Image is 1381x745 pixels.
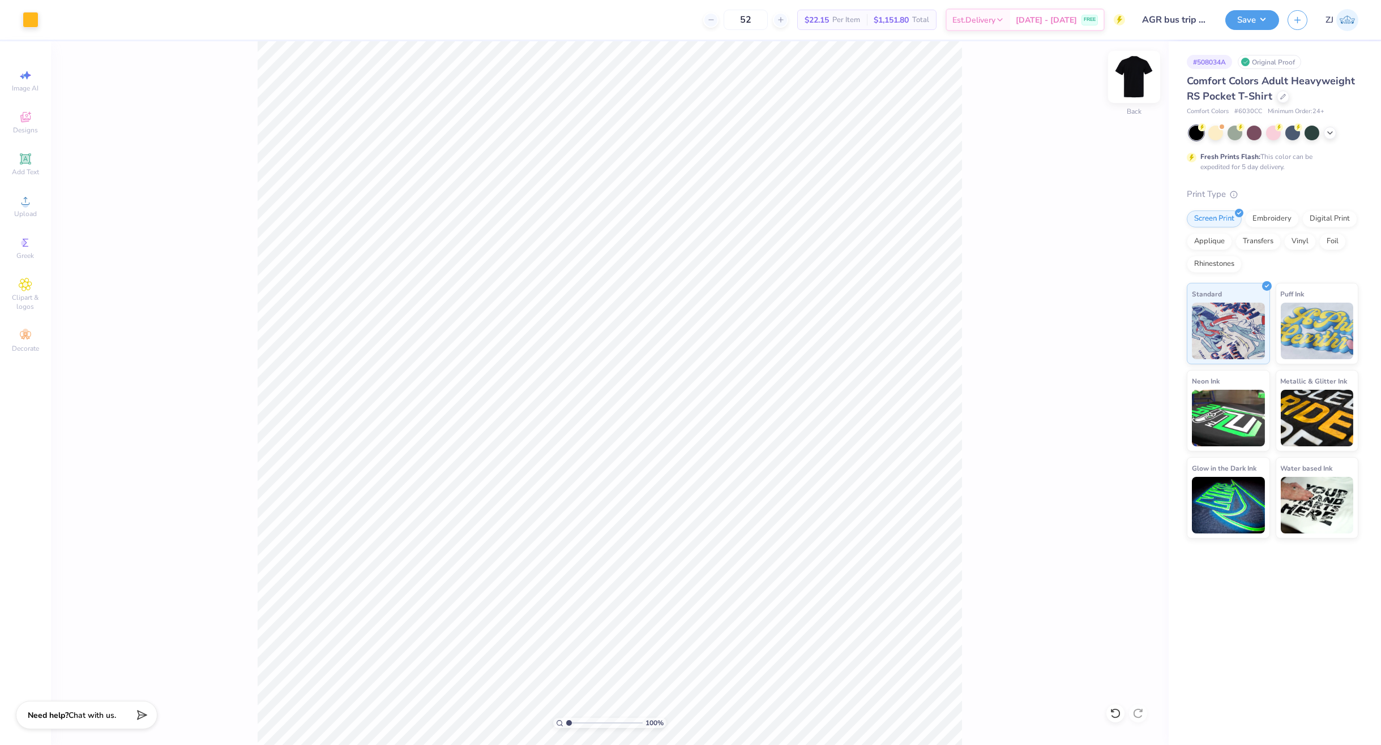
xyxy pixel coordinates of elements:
[1281,390,1354,446] img: Metallic & Glitter Ink
[1235,233,1281,250] div: Transfers
[1187,74,1355,103] span: Comfort Colors Adult Heavyweight RS Pocket T-Shirt
[1225,10,1279,30] button: Save
[69,710,116,721] span: Chat with us.
[1187,256,1242,273] div: Rhinestones
[1187,210,1242,227] div: Screen Print
[832,14,860,26] span: Per Item
[1284,233,1316,250] div: Vinyl
[1192,390,1265,446] img: Neon Ink
[1319,233,1346,250] div: Foil
[1281,303,1354,359] img: Puff Ink
[6,293,45,311] span: Clipart & logos
[1326,14,1333,27] span: ZJ
[1281,462,1333,474] span: Water based Ink
[1192,288,1222,300] span: Standard
[1200,152,1260,161] strong: Fresh Prints Flash:
[1084,16,1096,24] span: FREE
[1234,107,1262,117] span: # 6030CC
[1111,54,1157,100] img: Back
[1016,14,1077,26] span: [DATE] - [DATE]
[28,710,69,721] strong: Need help?
[1281,288,1305,300] span: Puff Ink
[1281,477,1354,533] img: Water based Ink
[1192,375,1220,387] span: Neon Ink
[1245,210,1299,227] div: Embroidery
[952,14,995,26] span: Est. Delivery
[724,10,768,30] input: – –
[1134,8,1217,31] input: Untitled Design
[1302,210,1357,227] div: Digital Print
[1238,55,1301,69] div: Original Proof
[1127,107,1141,117] div: Back
[645,718,664,728] span: 100 %
[1192,462,1256,474] span: Glow in the Dark Ink
[1187,107,1229,117] span: Comfort Colors
[1326,9,1358,31] a: ZJ
[1268,107,1324,117] span: Minimum Order: 24 +
[1187,188,1358,201] div: Print Type
[12,167,39,176] span: Add Text
[1187,55,1232,69] div: # 508034A
[12,344,39,353] span: Decorate
[805,14,829,26] span: $22.15
[13,126,38,135] span: Designs
[17,251,35,260] span: Greek
[1336,9,1358,31] img: Zhor Junavee Antocan
[12,84,39,93] span: Image AI
[874,14,909,26] span: $1,151.80
[1192,303,1265,359] img: Standard
[14,209,37,218] span: Upload
[912,14,929,26] span: Total
[1281,375,1348,387] span: Metallic & Glitter Ink
[1200,152,1340,172] div: This color can be expedited for 5 day delivery.
[1192,477,1265,533] img: Glow in the Dark Ink
[1187,233,1232,250] div: Applique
